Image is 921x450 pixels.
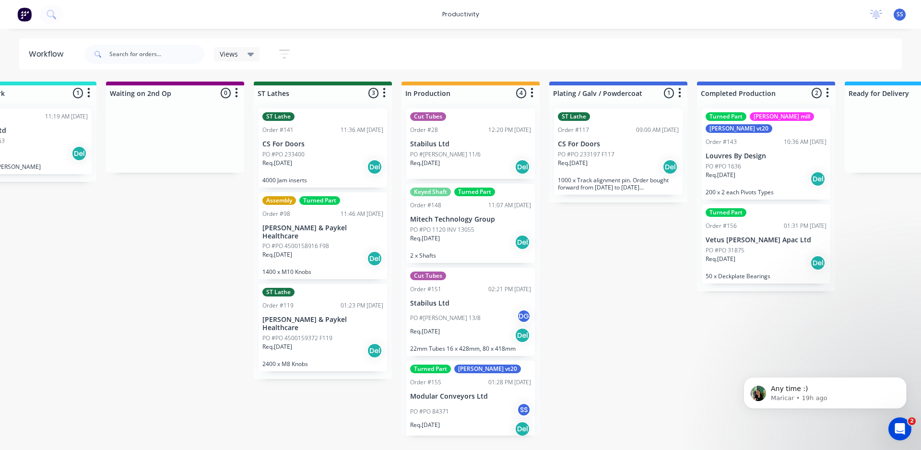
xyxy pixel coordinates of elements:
p: PO #PO 4500159372 F119 [262,334,332,343]
img: Factory [17,7,32,22]
button: Emoji picker [15,314,23,322]
div: Hi , how can i change added times in Tracking Section? [35,70,184,100]
p: Req. [DATE] [262,159,292,167]
p: Modular Conveyors Ltd [410,392,531,401]
div: 11:36 AM [DATE] [341,126,383,134]
p: 22mm Tubes 16 x 428mm, 80 x 418mm [410,345,531,352]
div: Del [515,159,530,175]
button: Gif picker [30,314,38,322]
div: ST LatheOrder #11709:00 AM [DATE]CS For DoorsPO #PO 233197 F117Req.[DATE]Del1000 x Track alignmen... [554,108,683,195]
div: Del [515,235,530,250]
div: Assembly [262,196,296,205]
div: Hi there, since you have Workflow-only access, editing time entries isn’t available. However, you... [8,108,157,200]
div: Order #119 [262,301,294,310]
div: Del [367,159,382,175]
div: Cut TubesOrder #2812:20 PM [DATE]Stabilus LtdPO #[PERSON_NAME] 11/6Req.[DATE]Del [406,108,535,179]
div: Del [810,255,826,271]
div: Hi Staff.What would you like to know? [8,32,123,62]
p: CS For Doors [558,140,679,148]
p: Req. [DATE] [410,159,440,167]
div: 11:19 AM [DATE] [45,112,88,121]
input: Search for orders... [109,45,204,64]
p: Stabilus Ltd [410,299,531,308]
div: SS [517,403,531,417]
p: Vetus [PERSON_NAME] Apac Ltd [706,236,827,244]
div: Hi there, since you have Workflow-only access, editing time entries isn’t available. However, you... [15,114,150,151]
p: CS For Doors [262,140,383,148]
div: Order #151 [410,285,441,294]
div: Keyed ShaftTurned PartOrder #14811:07 AM [DATE]Mitech Technology GroupPO #PO 1120 INV 13055Req.[D... [406,184,535,263]
div: Turned Part[PERSON_NAME] vt20Order #15501:28 PM [DATE]Modular Conveyors LtdPO #PO 84371SSReq.[DAT... [406,361,535,450]
iframe: Intercom notifications message [729,357,921,424]
p: 4000 Jam inserts [262,177,383,184]
div: Turned Part [706,112,746,121]
div: Order #155 [410,378,441,387]
div: Del [515,421,530,437]
div: Del [71,146,87,161]
p: PO #PO 1120 INV 13055 [410,225,474,234]
p: PO #PO 233197 F117 [558,150,614,159]
div: Turned Part[PERSON_NAME] mill[PERSON_NAME] vt20Order #14310:36 AM [DATE]Louvres By DesignPO #PO 1... [702,108,830,200]
div: Del [515,328,530,343]
div: Turned Part [454,188,495,196]
p: Req. [DATE] [558,159,588,167]
div: Del [810,171,826,187]
p: 2400 x M8 Knobs [262,360,383,367]
button: go back [6,4,24,22]
div: AssemblyTurned PartOrder #9811:46 AM [DATE][PERSON_NAME] & Paykel HealthcarePO #PO 4500158916 F98... [259,192,387,280]
div: cool thanks. [128,207,184,228]
div: Hi , how can i change added times in Tracking Section? [42,76,177,95]
div: [PERSON_NAME] vt20 [454,365,521,373]
div: Order #148 [410,201,441,210]
div: 09:00 AM [DATE] [636,126,679,134]
h1: Factory [47,9,75,16]
p: PO #PO 233400 [262,150,305,159]
span: SS [897,10,903,19]
p: PO #PO 84371 [410,407,449,416]
img: Profile image for Factory [27,5,43,21]
p: Stabilus Ltd [410,140,531,148]
div: Factory says… [8,32,184,70]
div: Turned Part [410,365,451,373]
div: 02:21 PM [DATE] [488,285,531,294]
div: Go to Productivity > Timesheets, select your name, click the + icon, then tap the three dots menu... [15,156,150,194]
p: Req. [DATE] [410,234,440,243]
p: [PERSON_NAME] & Paykel Healthcare [262,316,383,332]
div: Any time :) [15,258,52,267]
div: cool thanks. [136,213,177,223]
p: PO #[PERSON_NAME] 11/6 [410,150,481,159]
div: Cut Tubes [410,272,446,280]
p: PO #PO 1636 [706,162,741,171]
p: 1400 x M10 Knobs [262,268,383,275]
div: ST LatheOrder #11901:23 PM [DATE][PERSON_NAME] & Paykel HealthcarePO #PO 4500159372 F119Req.[DATE... [259,284,387,371]
div: What would you like to know? [15,47,116,57]
span: 2 [908,417,916,425]
div: Order #156 [706,222,737,230]
div: 12:20 PM [DATE] [488,126,531,134]
div: DG [517,309,531,323]
div: Hi Staff. [15,38,116,47]
p: [PERSON_NAME] & Paykel Healthcare [262,224,383,240]
div: Keyed Shaft [410,188,451,196]
p: 50 x Deckplate Bearings [706,272,827,280]
div: Order #98 [262,210,290,218]
p: 1000 x Track alignment pin. Order bought forward from [DATE] to [DATE] [PERSON_NAME] [558,177,679,191]
div: 11:07 AM [DATE] [488,201,531,210]
div: Del [367,343,382,358]
div: ST Lathe [558,112,590,121]
div: 01:31 PM [DATE] [784,222,827,230]
div: Del [662,159,678,175]
p: Louvres By Design [706,152,827,160]
div: Order #143 [706,138,737,146]
div: ST Lathe [262,288,295,296]
div: 10:36 AM [DATE] [784,138,827,146]
div: Turned Part [299,196,340,205]
div: Maricar • 19h ago [15,274,68,280]
p: Req. [DATE] [410,327,440,336]
div: Staff says… [8,207,184,236]
div: [PERSON_NAME] mill [750,112,814,121]
div: Staff says… [8,70,184,108]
